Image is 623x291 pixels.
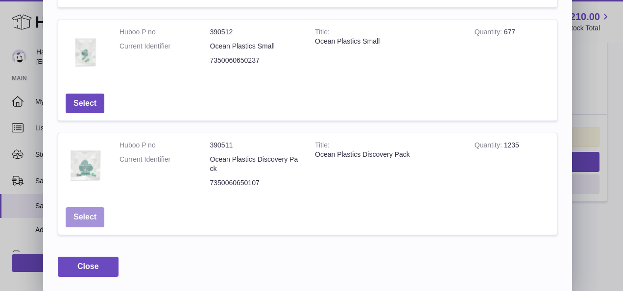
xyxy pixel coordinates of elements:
[66,27,105,76] img: Ocean Plastics Small
[210,178,301,188] dd: 7350060650107
[475,28,504,38] strong: Quantity
[475,141,504,151] strong: Quantity
[120,27,210,37] dt: Huboo P no
[66,94,104,114] button: Select
[66,141,105,190] img: Ocean Plastics Discovery Pack
[210,56,301,65] dd: 7350060650237
[210,141,301,150] dd: 390511
[58,257,119,277] button: Close
[315,150,460,159] div: Ocean Plastics Discovery Pack
[315,141,330,151] strong: Title
[467,133,557,200] td: 1235
[315,37,460,46] div: Ocean Plastics Small
[120,141,210,150] dt: Huboo P no
[120,155,210,173] dt: Current Identifier
[467,20,557,86] td: 677
[315,28,330,38] strong: Title
[210,27,301,37] dd: 390512
[77,262,99,270] span: Close
[66,207,104,227] button: Select
[210,42,301,51] dd: Ocean Plastics Small
[120,42,210,51] dt: Current Identifier
[210,155,301,173] dd: Ocean Plastics Discovery Pack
